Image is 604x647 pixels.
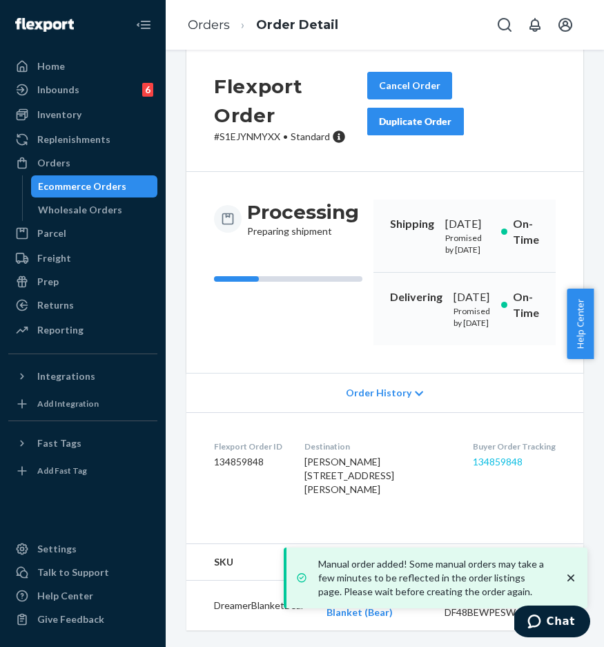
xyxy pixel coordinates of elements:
[37,542,77,556] div: Settings
[552,11,579,39] button: Open account menu
[304,456,394,495] span: [PERSON_NAME] [STREET_ADDRESS][PERSON_NAME]
[433,544,527,581] th: Details
[8,222,157,244] a: Parcel
[37,156,70,170] div: Orders
[31,199,158,221] a: Wholesale Orders
[8,608,157,630] button: Give Feedback
[346,386,411,400] span: Order History
[367,72,452,99] button: Cancel Order
[186,544,315,581] th: SKU
[214,130,367,144] p: # S1EJYNMYXX
[37,83,79,97] div: Inbounds
[8,460,157,482] a: Add Fast Tag
[8,538,157,560] a: Settings
[445,232,490,255] p: Promised by [DATE]
[130,11,157,39] button: Close Navigation
[8,128,157,151] a: Replenishments
[37,298,74,312] div: Returns
[37,612,104,626] div: Give Feedback
[473,456,523,467] a: 134859848
[8,55,157,77] a: Home
[445,216,490,232] div: [DATE]
[491,11,518,39] button: Open Search Box
[8,247,157,269] a: Freight
[8,294,157,316] a: Returns
[31,175,158,197] a: Ecommerce Orders
[283,131,288,142] span: •
[37,369,95,383] div: Integrations
[564,571,578,585] svg: close toast
[8,79,157,101] a: Inbounds6
[527,544,583,581] th: Qty
[247,200,359,224] h3: Processing
[379,115,452,128] div: Duplicate Order
[8,152,157,174] a: Orders
[37,589,93,603] div: Help Center
[214,441,282,452] dt: Flexport Order ID
[304,441,451,452] dt: Destination
[315,544,433,581] th: Product Name
[37,59,65,73] div: Home
[521,11,549,39] button: Open notifications
[514,606,590,640] iframe: Opens a widget where you can chat to one of our agents
[8,432,157,454] button: Fast Tags
[513,216,539,248] p: On-Time
[15,18,74,32] img: Flexport logo
[37,323,84,337] div: Reporting
[454,289,490,305] div: [DATE]
[37,465,87,476] div: Add Fast Tag
[8,104,157,126] a: Inventory
[37,275,59,289] div: Prep
[567,289,594,359] button: Help Center
[454,305,490,329] p: Promised by [DATE]
[38,180,126,193] div: Ecommerce Orders
[367,108,464,135] button: Duplicate Order
[8,365,157,387] button: Integrations
[8,271,157,293] a: Prep
[247,200,359,238] div: Preparing shipment
[318,557,550,599] p: Manual order added! Some manual orders may take a few minutes to be reflected in the order listin...
[8,561,157,583] button: Talk to Support
[38,203,122,217] div: Wholesale Orders
[37,108,81,122] div: Inventory
[513,289,539,321] p: On-Time
[390,289,442,305] p: Delivering
[37,251,71,265] div: Freight
[142,83,153,97] div: 6
[37,398,99,409] div: Add Integration
[188,17,230,32] a: Orders
[256,17,338,32] a: Order Detail
[37,133,110,146] div: Replenishments
[390,216,434,232] p: Shipping
[8,319,157,341] a: Reporting
[214,455,282,469] dd: 134859848
[186,581,315,631] td: DreamerBlanketBear
[8,393,157,415] a: Add Integration
[37,436,81,450] div: Fast Tags
[473,441,556,452] dt: Buyer Order Tracking
[214,72,367,130] h2: Flexport Order
[291,131,330,142] span: Standard
[37,226,66,240] div: Parcel
[177,5,349,46] ol: breadcrumbs
[37,566,109,579] div: Talk to Support
[8,585,157,607] a: Help Center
